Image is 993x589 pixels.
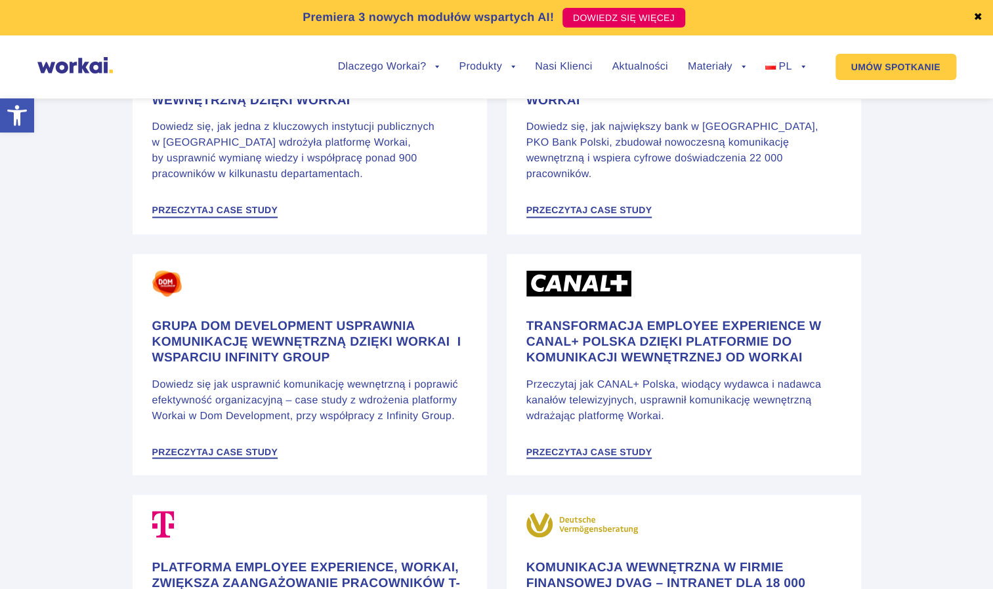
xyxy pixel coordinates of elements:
span: Przeczytaj case study [526,447,652,456]
a: Dlaczego Workai? [338,62,440,72]
a: DOWIEDZ SIĘ WIĘCEJ [562,8,685,28]
span: Przeczytaj case study [526,205,652,214]
p: Dowiedz się jak usprawnić komunikację wewnętrzną i poprawić efektywność organizacyjną – case stud... [152,376,467,424]
a: Transformacja employee experience w CANAL+ Polska dzięki platformie do komunikacji wewnętrznej od... [497,244,871,485]
a: Aktualności [612,62,667,72]
p: Przeczytaj jak CANAL+ Polska, wiodący wydawca i nadawca kanałów telewizyjnych, usprawnił komunika... [526,376,841,424]
a: Nasi Klienci [535,62,592,72]
span: Przeczytaj case study [152,447,278,456]
iframe: Popup CTA [7,476,361,582]
h4: Grupa Dom Development usprawnia komunikację wewnętrzną dzięki Workai i wsparciu Infinity Group [152,319,467,366]
p: Premiera 3 nowych modułów wspartych AI! [303,9,554,26]
span: PL [778,61,792,72]
a: ✖ [973,12,982,23]
span: Przeczytaj case study [152,205,278,214]
h4: Transformacja employee experience w CANAL+ Polska dzięki platformie do komunikacji wewnętrznej od... [526,319,841,366]
a: Produkty [459,62,515,72]
a: Grupa Dom Development usprawnia komunikację wewnętrzną dzięki Workai i wsparciu Infinity Group Do... [123,244,497,485]
a: Materiały [688,62,746,72]
p: Dowiedz się, jak największy bank w [GEOGRAPHIC_DATA], PKO Bank Polski, zbudował nowoczesną komuni... [526,119,841,182]
a: UMÓW SPOTKANIE [835,54,956,80]
p: Dowiedz się, jak jedna z kluczowych instytucji publicznych w [GEOGRAPHIC_DATA] wdrożyła platformę... [152,119,467,182]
